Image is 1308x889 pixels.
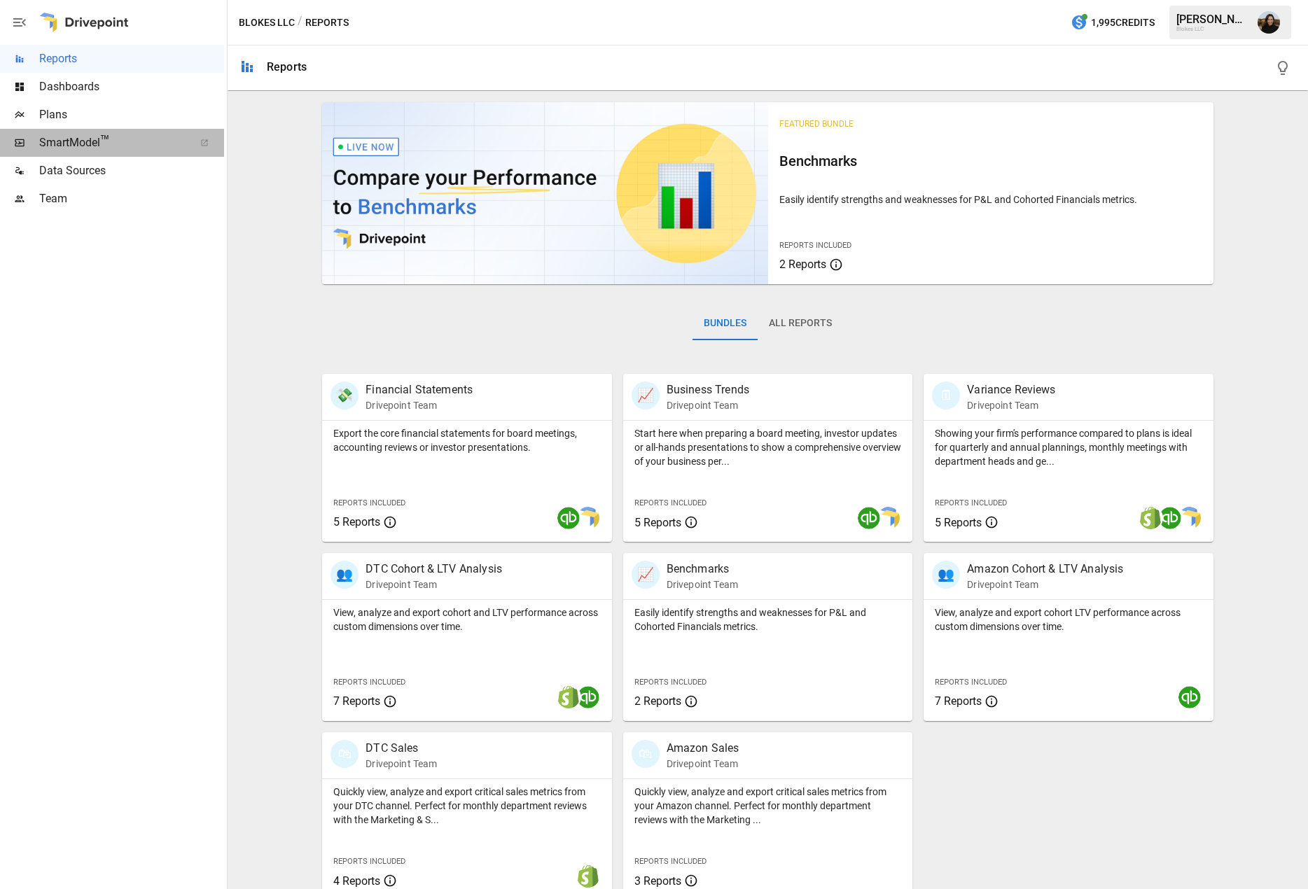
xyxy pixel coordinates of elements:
p: Easily identify strengths and weaknesses for P&L and Cohorted Financials metrics. [779,192,1202,206]
div: 🗓 [932,381,960,409]
button: Blokes LLC [239,14,295,31]
span: Team [39,190,224,207]
span: 5 Reports [333,515,380,528]
img: shopify [557,686,580,708]
span: 7 Reports [333,694,380,708]
img: smart model [1178,507,1201,529]
div: Blokes LLC [1176,26,1249,32]
p: Variance Reviews [967,381,1055,398]
img: video thumbnail [322,102,767,284]
p: Export the core financial statements for board meetings, accounting reviews or investor presentat... [333,426,601,454]
span: 1,995 Credits [1091,14,1155,31]
p: Drivepoint Team [366,398,473,412]
p: Quickly view, analyze and export critical sales metrics from your DTC channel. Perfect for monthl... [333,785,601,827]
span: Reports Included [333,498,405,507]
span: Data Sources [39,162,224,179]
span: Reports [39,50,224,67]
div: / [298,14,302,31]
span: Reports Included [634,498,707,507]
p: Financial Statements [366,381,473,398]
button: Bundles [693,307,758,340]
p: Amazon Cohort & LTV Analysis [967,561,1123,577]
img: Amy Thacker [1258,11,1280,34]
img: smart model [877,507,900,529]
img: quickbooks [557,507,580,529]
span: Reports Included [935,678,1007,687]
span: ™ [100,132,110,150]
p: View, analyze and export cohort and LTV performance across custom dimensions over time. [333,605,601,633]
h6: Benchmarks [779,150,1202,172]
span: Reports Included [634,857,707,866]
span: 2 Reports [634,694,681,708]
p: Start here when preparing a board meeting, investor updates or all-hands presentations to show a ... [634,426,902,468]
span: 5 Reports [935,516,982,529]
span: Reports Included [333,678,405,687]
img: quickbooks [1178,686,1201,708]
span: 5 Reports [634,516,681,529]
button: 1,995Credits [1065,10,1160,36]
span: 7 Reports [935,694,982,708]
span: 4 Reports [333,874,380,888]
span: 2 Reports [779,258,826,271]
p: DTC Sales [366,740,437,757]
p: Drivepoint Team [967,577,1123,591]
span: Reports Included [935,498,1007,507]
img: shopify [577,865,599,888]
img: smart model [577,507,599,529]
p: Benchmarks [667,561,738,577]
span: Dashboards [39,78,224,95]
div: 👥 [932,561,960,589]
button: All Reports [758,307,843,340]
p: Business Trends [667,381,749,398]
div: 📈 [632,561,660,589]
p: Drivepoint Team [667,577,738,591]
div: Reports [267,60,307,73]
img: quickbooks [1159,507,1181,529]
p: View, analyze and export cohort LTV performance across custom dimensions over time. [935,605,1202,633]
div: 📈 [632,381,660,409]
div: 💸 [331,381,359,409]
p: Quickly view, analyze and export critical sales metrics from your Amazon channel. Perfect for mon... [634,785,902,827]
p: Amazon Sales [667,740,739,757]
div: [PERSON_NAME] [1176,13,1249,26]
p: Drivepoint Team [366,757,437,771]
div: 👥 [331,561,359,589]
p: Easily identify strengths and weaknesses for P&L and Cohorted Financials metrics. [634,605,902,633]
div: 🛍 [331,740,359,768]
p: Drivepoint Team [667,757,739,771]
p: DTC Cohort & LTV Analysis [366,561,502,577]
span: 3 Reports [634,874,681,888]
span: Reports Included [634,678,707,687]
span: Reports Included [333,857,405,866]
img: quickbooks [577,686,599,708]
button: Amy Thacker [1249,3,1288,42]
span: Plans [39,106,224,123]
span: Reports Included [779,241,851,250]
p: Drivepoint Team [667,398,749,412]
span: SmartModel [39,134,185,151]
img: shopify [1139,507,1162,529]
p: Drivepoint Team [366,577,502,591]
p: Drivepoint Team [967,398,1055,412]
img: quickbooks [858,507,880,529]
span: Featured Bundle [779,119,854,129]
div: 🛍 [632,740,660,768]
p: Showing your firm's performance compared to plans is ideal for quarterly and annual plannings, mo... [935,426,1202,468]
